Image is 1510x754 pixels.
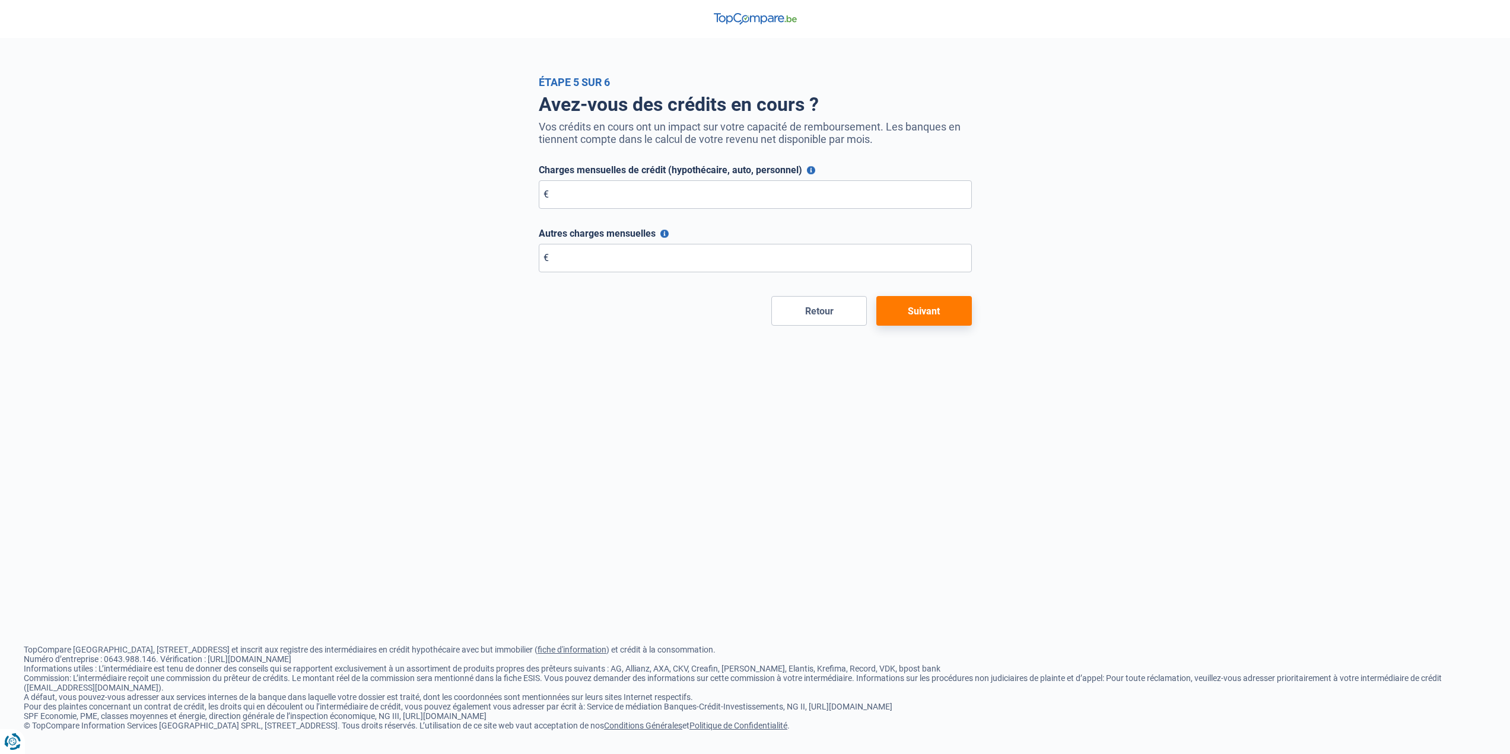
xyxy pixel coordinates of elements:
button: Suivant [876,296,972,326]
label: Charges mensuelles de crédit (hypothécaire, auto, personnel) [539,164,972,176]
img: TopCompare Logo [714,13,797,25]
a: Conditions Générales [604,721,682,730]
div: Étape 5 sur 6 [539,76,972,88]
a: fiche d'information [538,645,606,654]
label: Autres charges mensuelles [539,228,972,239]
a: Politique de Confidentialité [689,721,787,730]
span: € [543,189,549,200]
button: Charges mensuelles de crédit (hypothécaire, auto, personnel) [807,166,815,174]
span: € [543,252,549,263]
h1: Avez-vous des crédits en cours ? [539,93,972,116]
button: Autres charges mensuelles [660,230,669,238]
button: Retour [771,296,867,326]
p: Vos crédits en cours ont un impact sur votre capacité de remboursement. Les banques en tiennent c... [539,120,972,145]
